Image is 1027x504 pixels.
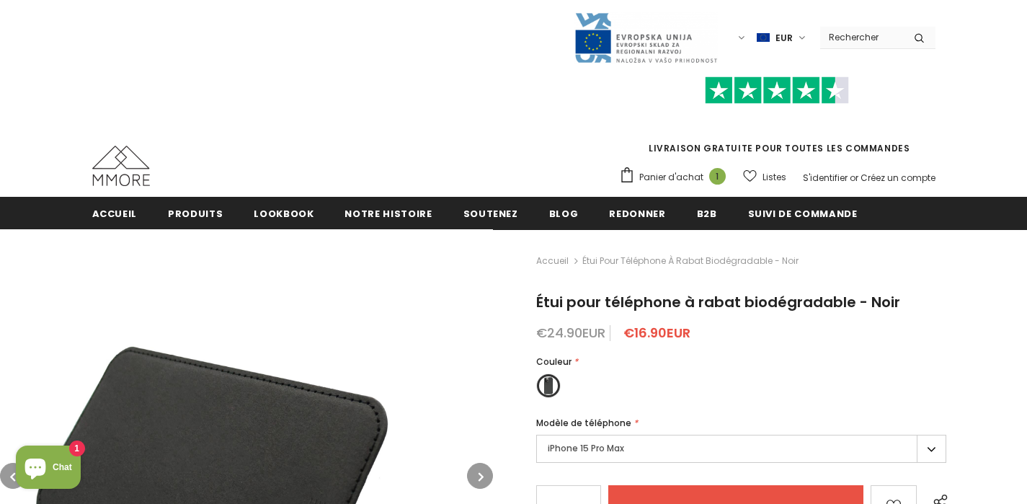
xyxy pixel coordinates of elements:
[92,197,138,229] a: Accueil
[820,27,903,48] input: Search Site
[536,435,946,463] label: iPhone 15 Pro Max
[748,197,858,229] a: Suivi de commande
[344,207,432,221] span: Notre histoire
[536,417,631,429] span: Modèle de téléphone
[743,164,786,190] a: Listes
[763,170,786,185] span: Listes
[92,146,150,186] img: Cas MMORE
[12,446,85,492] inbox-online-store-chat: Shopify online store chat
[609,207,665,221] span: Redonner
[168,197,223,229] a: Produits
[582,252,799,270] span: Étui pour téléphone à rabat biodégradable - Noir
[803,172,848,184] a: S'identifier
[850,172,858,184] span: or
[619,167,733,188] a: Panier d'achat 1
[463,207,518,221] span: soutenez
[705,76,849,105] img: Faites confiance aux étoiles pilotes
[549,207,579,221] span: Blog
[254,197,314,229] a: Lookbook
[344,197,432,229] a: Notre histoire
[536,252,569,270] a: Accueil
[549,197,579,229] a: Blog
[639,170,703,185] span: Panier d'achat
[536,324,605,342] span: €24.90EUR
[92,207,138,221] span: Accueil
[697,197,717,229] a: B2B
[709,168,726,185] span: 1
[609,197,665,229] a: Redonner
[619,104,935,141] iframe: Customer reviews powered by Trustpilot
[775,31,793,45] span: EUR
[623,324,690,342] span: €16.90EUR
[574,12,718,64] img: Javni Razpis
[748,207,858,221] span: Suivi de commande
[254,207,314,221] span: Lookbook
[536,355,572,368] span: Couleur
[168,207,223,221] span: Produits
[619,83,935,154] span: LIVRAISON GRATUITE POUR TOUTES LES COMMANDES
[463,197,518,229] a: soutenez
[861,172,935,184] a: Créez un compte
[574,31,718,43] a: Javni Razpis
[697,207,717,221] span: B2B
[536,292,900,312] span: Étui pour téléphone à rabat biodégradable - Noir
